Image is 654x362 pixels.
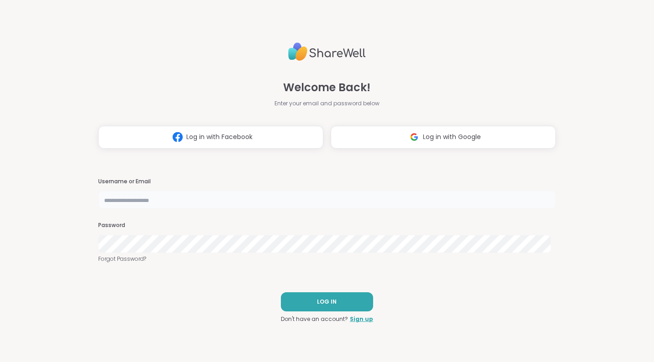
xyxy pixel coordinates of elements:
a: Sign up [350,315,373,323]
img: ShareWell Logo [288,39,366,65]
span: LOG IN [317,298,337,306]
span: Don't have an account? [281,315,348,323]
a: Forgot Password? [98,255,556,263]
h3: Username or Email [98,178,556,186]
span: Log in with Facebook [186,132,253,142]
button: LOG IN [281,292,373,311]
span: Log in with Google [423,132,481,142]
button: Log in with Facebook [98,126,323,149]
button: Log in with Google [331,126,556,149]
img: ShareWell Logomark [406,129,423,145]
img: ShareWell Logomark [169,129,186,145]
span: Welcome Back! [283,79,370,96]
span: Enter your email and password below [274,99,380,108]
h3: Password [98,222,556,229]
